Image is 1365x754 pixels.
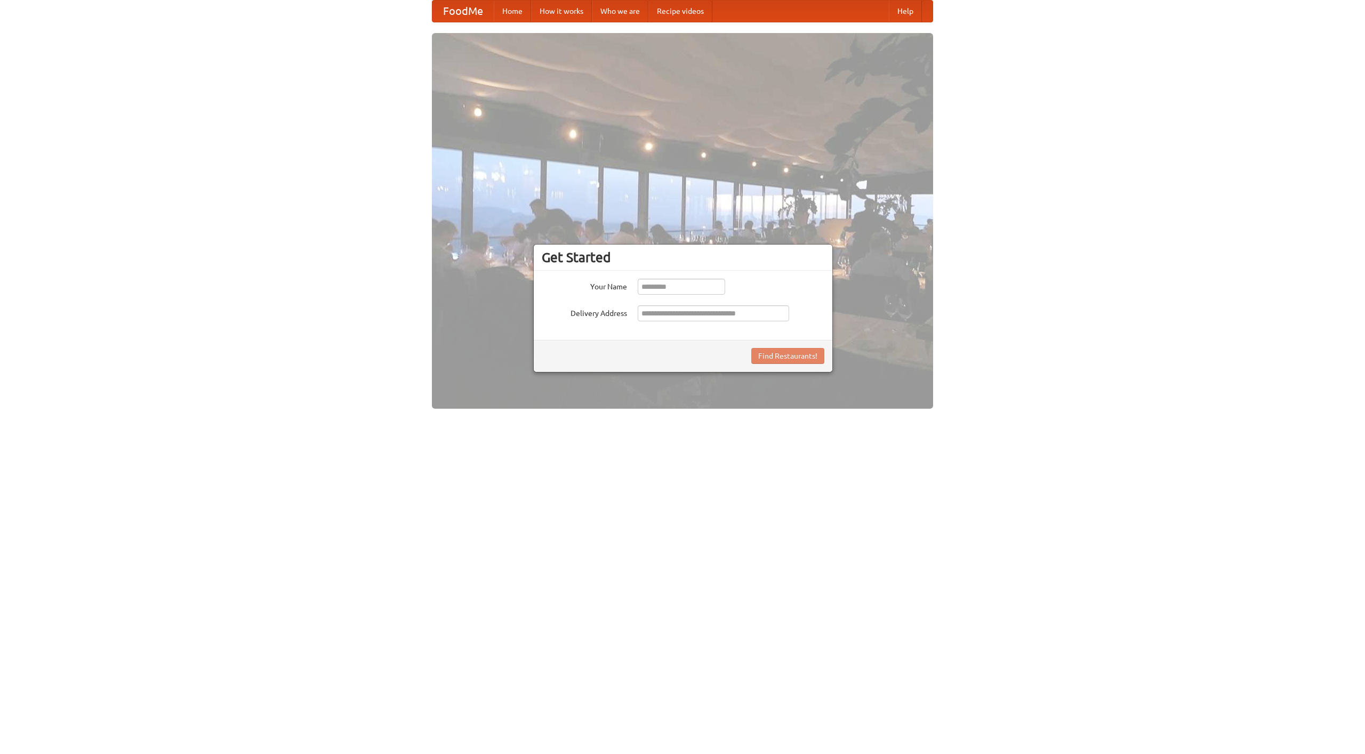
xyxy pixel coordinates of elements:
a: Help [889,1,922,22]
a: FoodMe [432,1,494,22]
a: Home [494,1,531,22]
button: Find Restaurants! [751,348,824,364]
a: Who we are [592,1,648,22]
a: How it works [531,1,592,22]
label: Delivery Address [542,305,627,319]
a: Recipe videos [648,1,712,22]
h3: Get Started [542,249,824,265]
label: Your Name [542,279,627,292]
